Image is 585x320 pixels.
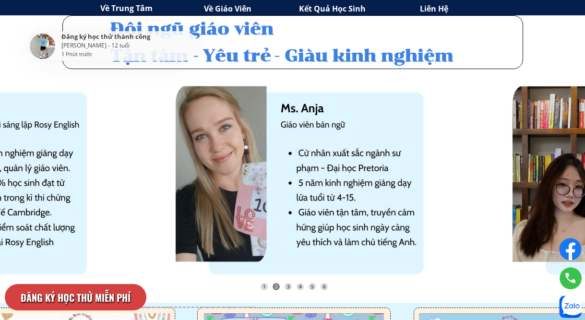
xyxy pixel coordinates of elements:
div: 5 [309,283,316,290]
h3: Về Trung Tâm [100,2,201,15]
div: Đăng ký học thử thành công [61,34,196,42]
div: 1 Phút trước [61,50,92,59]
h3: Về Giáo Viên [204,3,306,15]
h3: Liên Hệ [420,3,507,15]
div: 6 [321,283,328,290]
div: 3 [285,283,292,290]
div: 4 [297,283,304,290]
div: [PERSON_NAME] - 12 tuổi [61,42,196,50]
div: 2 [273,283,280,290]
div: 1 [261,283,268,290]
p: ĐĂNG KÝ HỌC THỬ MIỄN PHÍ [5,284,146,310]
h3: Kết Quả Học Sinh [299,3,425,15]
h3: Đội ngũ giáo viên Tận tâm - Yêu trẻ - Giàu kinh nghiệm [110,15,512,69]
